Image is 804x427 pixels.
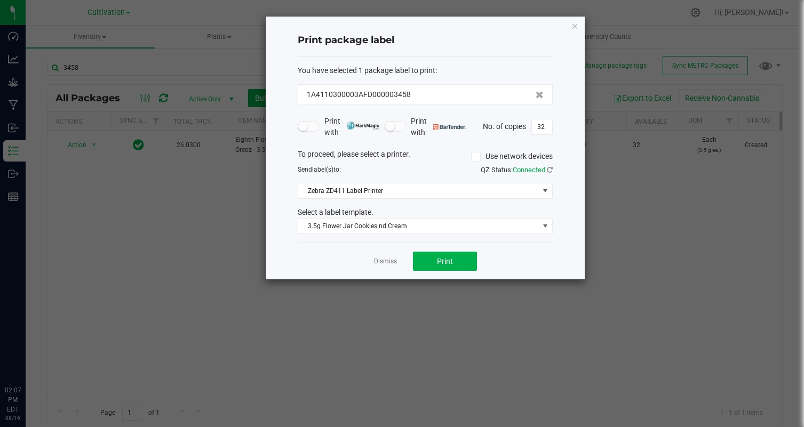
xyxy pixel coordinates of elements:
[513,166,545,174] span: Connected
[411,116,466,138] span: Print with
[433,124,466,130] img: bartender.png
[11,342,43,374] iframe: Resource center
[347,122,379,130] img: mark_magic_cybra.png
[483,122,526,130] span: No. of copies
[437,257,453,265] span: Print
[324,116,379,138] span: Print with
[374,257,397,266] a: Dismiss
[298,34,553,47] h4: Print package label
[298,66,435,75] span: You have selected 1 package label to print
[471,151,553,162] label: Use network devices
[481,166,553,174] span: QZ Status:
[290,207,561,218] div: Select a label template.
[413,252,477,271] button: Print
[298,166,341,173] span: Send to:
[298,219,539,233] span: 3.5g Flower Jar Cookies nd Cream
[298,183,539,198] span: Zebra ZD411 Label Printer
[290,149,561,165] div: To proceed, please select a printer.
[298,65,553,76] div: :
[307,89,411,100] span: 1A4110300003AFD000003458
[312,166,333,173] span: label(s)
